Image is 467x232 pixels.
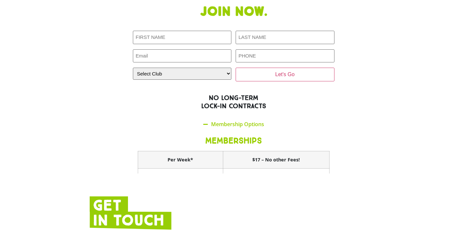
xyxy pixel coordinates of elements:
[133,132,334,174] div: Membership Options
[138,151,223,169] th: Per Week*
[223,151,329,169] th: $17 – No other Fees!
[211,121,264,128] a: Membership Options
[133,49,232,63] input: Email
[223,168,329,186] th: $655
[236,49,334,63] input: PHONE
[133,117,334,132] div: Membership Options
[138,136,330,146] h3: MEMBERSHIPS
[133,31,232,44] input: FIRST NAME
[236,31,334,44] input: LAST NAME
[90,4,378,20] h1: Join now.
[236,68,334,81] input: Let's Go
[90,94,378,110] h2: NO LONG-TERM LOCK-IN CONTRACTS
[138,168,223,186] th: Prepaid Annual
